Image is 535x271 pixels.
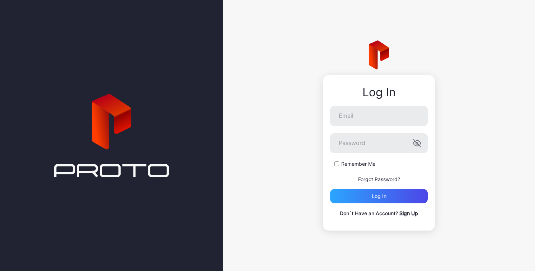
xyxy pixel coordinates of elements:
input: PasswordOpen Keeper Popup [330,133,428,153]
div: Log In [330,86,428,99]
label: Remember Me [341,160,375,168]
input: EmailOpen Keeper Popup [330,106,428,126]
button: Log in [330,189,428,203]
button: PasswordOpen Keeper Popup [413,139,421,147]
a: Forgot Password? [358,176,400,182]
div: Log in [372,193,386,199]
a: Sign Up [399,210,418,216]
p: Don`t Have an Account? [330,209,428,218]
